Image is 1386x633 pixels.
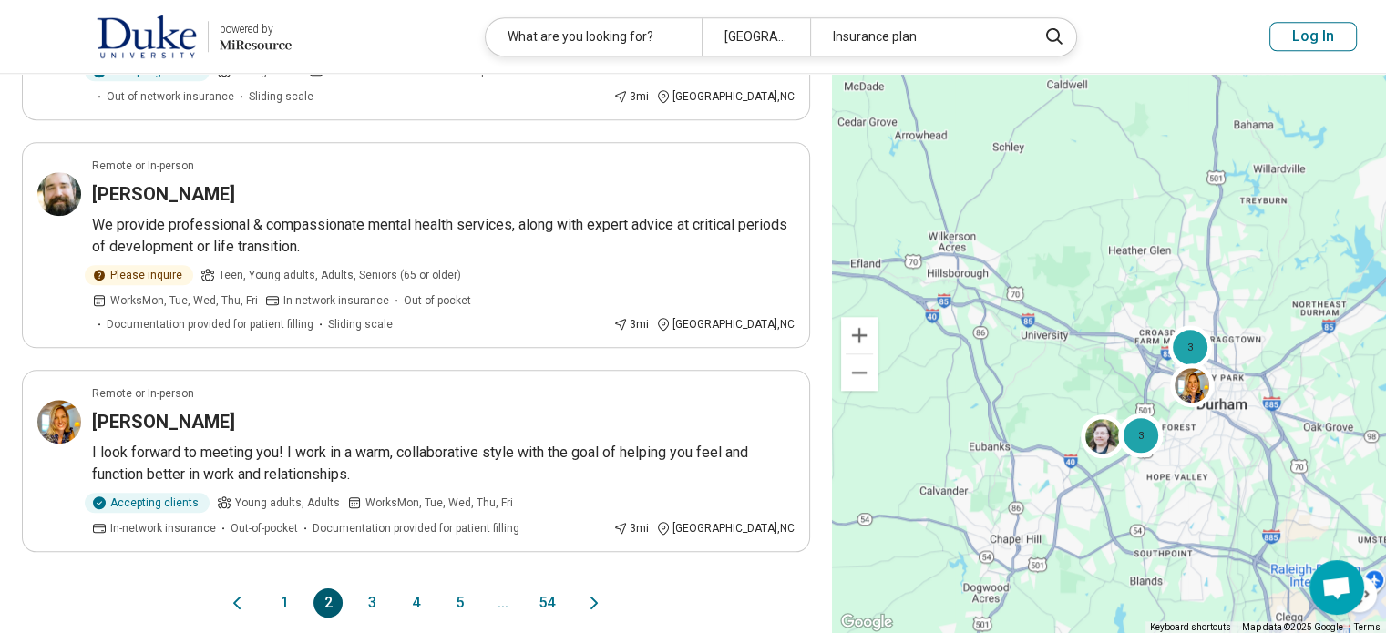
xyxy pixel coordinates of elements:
span: Documentation provided for patient filling [107,316,313,332]
span: Out-of-network insurance [107,88,234,105]
p: Remote or In-person [92,385,194,402]
div: [GEOGRAPHIC_DATA] , NC [656,88,795,105]
div: [GEOGRAPHIC_DATA] , NC [656,520,795,536]
span: Out-of-pocket [231,520,298,536]
span: Sliding scale [249,88,313,105]
a: Duke Universitypowered by [29,15,292,58]
h3: [PERSON_NAME] [92,181,235,207]
span: Documentation provided for patient filling [313,520,519,536]
div: Please inquire [85,265,193,285]
div: powered by [220,21,292,37]
p: We provide professional & compassionate mental health services, along with expert advice at criti... [92,214,795,258]
button: 2 [313,588,343,618]
a: Terms (opens in new tab) [1354,622,1381,632]
button: Next page [583,588,605,618]
span: Sliding scale [328,316,393,332]
div: 3 mi [613,316,649,332]
span: ... [488,588,518,618]
h3: [PERSON_NAME] [92,409,235,434]
button: Zoom out [841,354,878,391]
div: [GEOGRAPHIC_DATA] , NC [656,316,795,332]
p: Remote or In-person [92,158,194,174]
div: Open chat [1309,560,1364,615]
button: 3 [357,588,386,618]
button: Log In [1269,22,1357,51]
span: Young adults, Adults [235,495,340,511]
img: Duke University [97,15,197,58]
span: Out-of-pocket [404,292,471,309]
div: What are you looking for? [486,18,702,56]
button: 5 [445,588,474,618]
button: 4 [401,588,430,618]
button: Previous page [226,588,248,618]
span: Works Mon, Tue, Wed, Thu, Fri [365,495,513,511]
span: Works Mon, Tue, Wed, Thu, Fri [110,292,258,309]
div: 3 [1119,413,1163,457]
button: 1 [270,588,299,618]
span: In-network insurance [283,292,389,309]
div: [GEOGRAPHIC_DATA] [702,18,810,56]
div: Insurance plan [810,18,1026,56]
p: I look forward to meeting you! I work in a warm, collaborative style with the goal of helping you... [92,442,795,485]
button: Zoom in [841,317,878,353]
span: Teen, Young adults, Adults, Seniors (65 or older) [219,267,461,283]
div: 3 mi [613,520,649,536]
button: 54 [532,588,561,618]
div: Accepting clients [85,493,210,513]
div: 3 mi [613,88,649,105]
div: 3 [1168,325,1212,369]
span: In-network insurance [110,520,216,536]
span: Map data ©2025 Google [1242,622,1343,632]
